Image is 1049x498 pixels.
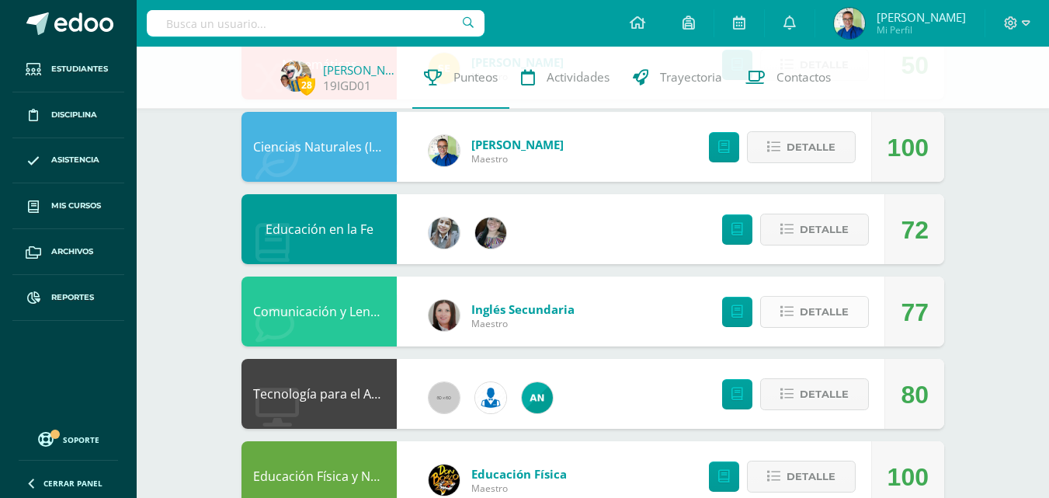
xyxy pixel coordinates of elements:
span: Asistencia [51,154,99,166]
span: Detalle [787,133,835,162]
a: Contactos [734,47,842,109]
input: Busca un usuario... [147,10,485,37]
img: eda3c0d1caa5ac1a520cf0290d7c6ae4.png [429,465,460,496]
span: Mi Perfil [877,23,966,37]
span: Mis cursos [51,200,101,212]
div: Ciencias Naturales (Introducción a la Biología) [241,112,397,182]
span: Detalle [800,298,849,326]
a: Archivos [12,229,124,275]
img: 05ee8f3aa2e004bc19e84eb2325bd6d4.png [522,382,553,413]
a: Estudiantes [12,47,124,92]
span: Actividades [547,69,610,85]
button: Detalle [760,214,869,246]
span: [PERSON_NAME] [877,9,966,25]
a: [PERSON_NAME] [323,62,401,78]
span: Punteos [453,69,498,85]
button: Detalle [747,461,856,493]
img: a16637801c4a6befc1e140411cafe4ae.png [834,8,865,39]
span: Maestro [471,152,564,165]
a: Educación Física [471,466,567,482]
img: 692ded2a22070436d299c26f70cfa591.png [429,135,460,166]
span: Contactos [776,69,831,85]
img: cba4c69ace659ae4cf02a5761d9a2473.png [429,218,460,249]
span: Archivos [51,246,93,258]
img: 8af0450cf43d44e38c4a1497329761f3.png [429,300,460,331]
a: [PERSON_NAME] [471,137,564,152]
a: Mis cursos [12,183,124,229]
div: Educación en la Fe [241,194,397,264]
button: Detalle [747,131,856,163]
img: 8322e32a4062cfa8b237c59eedf4f548.png [475,218,506,249]
span: 28 [298,75,315,95]
span: Detalle [787,462,835,491]
a: Actividades [509,47,621,109]
button: Detalle [760,378,869,410]
a: Disciplina [12,92,124,138]
img: 7c5b032b0f64cae356ce47239343f57d.png [280,61,311,92]
a: Soporte [19,428,118,449]
div: 72 [901,195,929,265]
a: Reportes [12,275,124,321]
span: Detalle [800,380,849,409]
span: Maestro [471,317,575,330]
div: 80 [901,360,929,430]
a: Asistencia [12,138,124,184]
div: 100 [887,113,929,183]
a: Inglés Secundaria [471,301,575,317]
a: 19IGD01 [323,78,371,94]
span: Maestro [471,482,567,495]
span: Reportes [51,291,94,304]
span: Detalle [800,215,849,244]
div: Tecnología para el Aprendizaje y la Comunicación (Informática) [241,359,397,429]
span: Cerrar panel [43,478,102,489]
span: Estudiantes [51,63,108,75]
span: Soporte [63,434,99,445]
div: 77 [901,277,929,347]
span: Disciplina [51,109,97,121]
a: Trayectoria [621,47,734,109]
span: Trayectoria [660,69,722,85]
img: 60x60 [429,382,460,413]
div: Comunicación y Lenguaje, Idioma Extranjero Inglés [241,277,397,347]
button: Detalle [760,296,869,328]
a: Punteos [412,47,509,109]
img: 6ed6846fa57649245178fca9fc9a58dd.png [475,382,506,413]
